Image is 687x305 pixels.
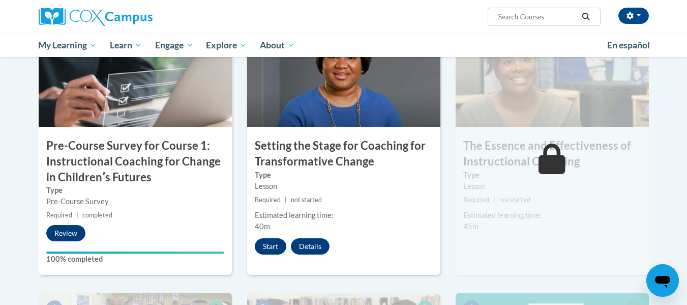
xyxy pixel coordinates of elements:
img: Cox Campus [39,8,153,26]
div: Pre-Course Survey [46,196,224,207]
iframe: Button to launch messaging window [646,264,679,297]
span: En español [607,40,650,50]
span: | [493,196,495,204]
span: | [76,211,78,219]
div: Estimated learning time: [463,210,641,221]
button: Start [255,238,286,255]
a: My Learning [32,34,104,57]
div: Estimated learning time: [255,210,433,221]
label: Type [255,170,433,181]
a: Cox Campus [39,8,232,26]
span: 45m [463,222,479,231]
a: Explore [199,34,253,57]
label: 100% completed [46,254,224,265]
h3: Pre-Course Survey for Course 1: Instructional Coaching for Change in Childrenʹs Futures [39,138,232,185]
a: About [253,34,301,57]
a: En español [601,35,656,56]
h3: Setting the Stage for Coaching for Transformative Change [247,138,440,170]
a: Learn [103,34,148,57]
div: Lesson [463,181,641,192]
span: completed [82,211,112,219]
span: Explore [206,39,247,51]
span: not started [499,196,530,204]
button: Search [578,11,593,23]
span: Learn [110,39,142,51]
div: Lesson [255,181,433,192]
a: Engage [148,34,200,57]
img: Course Image [247,25,440,127]
div: Your progress [46,252,224,254]
input: Search Courses [497,11,578,23]
span: About [260,39,294,51]
label: Type [46,185,224,196]
span: | [285,196,287,204]
span: Required [255,196,281,204]
span: Required [463,196,489,204]
span: not started [291,196,322,204]
span: Required [46,211,72,219]
span: My Learning [38,39,97,51]
label: Type [463,170,641,181]
button: Account Settings [618,8,649,24]
img: Course Image [39,25,232,127]
span: 40m [255,222,270,231]
span: Engage [155,39,193,51]
div: Main menu [23,34,664,57]
button: Review [46,225,85,241]
h3: The Essence and Effectiveness of Instructional Coaching [456,138,649,170]
button: Details [291,238,330,255]
img: Course Image [456,25,649,127]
